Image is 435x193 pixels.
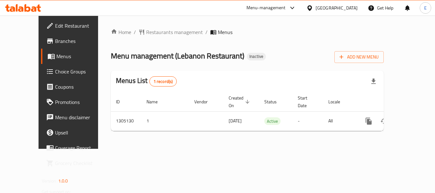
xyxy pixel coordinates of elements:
[111,28,131,36] a: Home
[41,94,111,110] a: Promotions
[55,68,106,75] span: Choice Groups
[111,92,427,131] table: enhanced table
[55,114,106,121] span: Menu disclaimer
[361,114,376,129] button: more
[218,28,232,36] span: Menus
[246,4,286,12] div: Menu-management
[264,117,281,125] div: Active
[41,140,111,155] a: Coverage Report
[55,22,106,30] span: Edit Restaurant
[264,98,285,106] span: Status
[55,98,106,106] span: Promotions
[424,4,427,11] span: E
[356,92,427,112] th: Actions
[376,114,392,129] button: Change Status
[111,49,244,63] span: Menu management ( Lebanon Restaurant )
[194,98,216,106] span: Vendor
[205,28,208,36] li: /
[134,28,136,36] li: /
[229,94,252,109] span: Created On
[55,83,106,91] span: Coupons
[41,155,111,171] a: Grocery Checklist
[116,76,177,86] h2: Menus List
[55,159,106,167] span: Grocery Checklist
[264,118,281,125] span: Active
[111,111,141,131] td: 1305130
[293,111,323,131] td: -
[111,28,384,36] nav: breadcrumb
[42,177,57,185] span: Version:
[328,98,348,106] span: Locale
[41,79,111,94] a: Coupons
[141,111,189,131] td: 1
[366,74,381,89] div: Export file
[116,98,128,106] span: ID
[56,52,106,60] span: Menus
[41,33,111,49] a: Branches
[298,94,316,109] span: Start Date
[55,144,106,152] span: Coverage Report
[55,129,106,136] span: Upsell
[58,177,68,185] span: 1.0.0
[146,28,203,36] span: Restaurants management
[55,37,106,45] span: Branches
[247,53,266,60] div: Inactive
[334,51,384,63] button: Add New Menu
[323,111,356,131] td: All
[146,98,166,106] span: Name
[150,79,177,85] span: 1 record(s)
[41,49,111,64] a: Menus
[41,125,111,140] a: Upsell
[247,54,266,59] span: Inactive
[316,4,358,11] div: [GEOGRAPHIC_DATA]
[139,28,203,36] a: Restaurants management
[41,110,111,125] a: Menu disclaimer
[229,117,242,125] span: [DATE]
[149,76,177,86] div: Total records count
[41,18,111,33] a: Edit Restaurant
[41,64,111,79] a: Choice Groups
[339,53,379,61] span: Add New Menu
